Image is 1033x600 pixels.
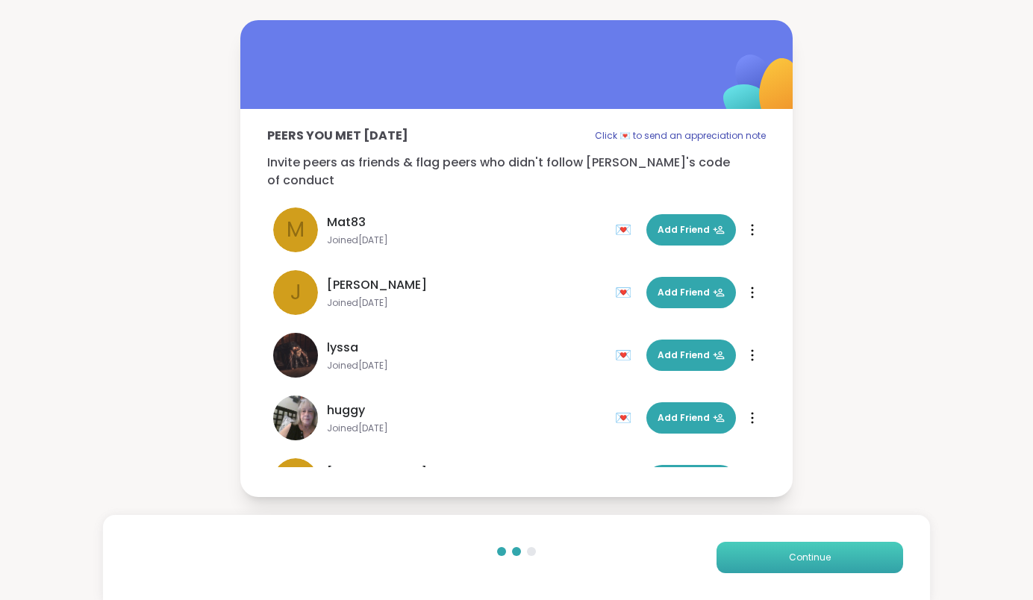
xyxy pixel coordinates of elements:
button: Add Friend [646,465,736,496]
div: 💌 [615,218,637,242]
img: ShareWell Logomark [688,16,837,164]
button: Add Friend [646,214,736,246]
span: Joined [DATE] [327,234,606,246]
button: Add Friend [646,402,736,434]
div: 💌 [615,343,637,367]
p: Invite peers as friends & flag peers who didn't follow [PERSON_NAME]'s code of conduct [267,154,766,190]
div: 💌 [615,281,637,304]
img: lyssa [273,333,318,378]
span: Continue [789,551,831,564]
span: lyssa [327,339,358,357]
span: Joined [DATE] [327,422,606,434]
span: J [290,277,302,308]
span: huggy [327,401,365,419]
span: M [287,214,305,246]
span: Joined [DATE] [327,360,606,372]
button: Add Friend [646,277,736,308]
p: Peers you met [DATE] [267,127,408,145]
span: Add Friend [658,349,725,362]
div: 💌 [615,406,637,430]
p: Click 💌 to send an appreciation note [595,127,766,145]
button: Add Friend [646,340,736,371]
span: Add Friend [658,411,725,425]
img: huggy [273,396,318,440]
button: Continue [717,542,903,573]
span: [PERSON_NAME] [327,276,427,294]
span: [PERSON_NAME] [327,464,427,482]
span: Add Friend [658,286,725,299]
span: Joined [DATE] [327,297,606,309]
span: Add Friend [658,223,725,237]
span: Mat83 [327,213,366,231]
span: L [291,465,300,496]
